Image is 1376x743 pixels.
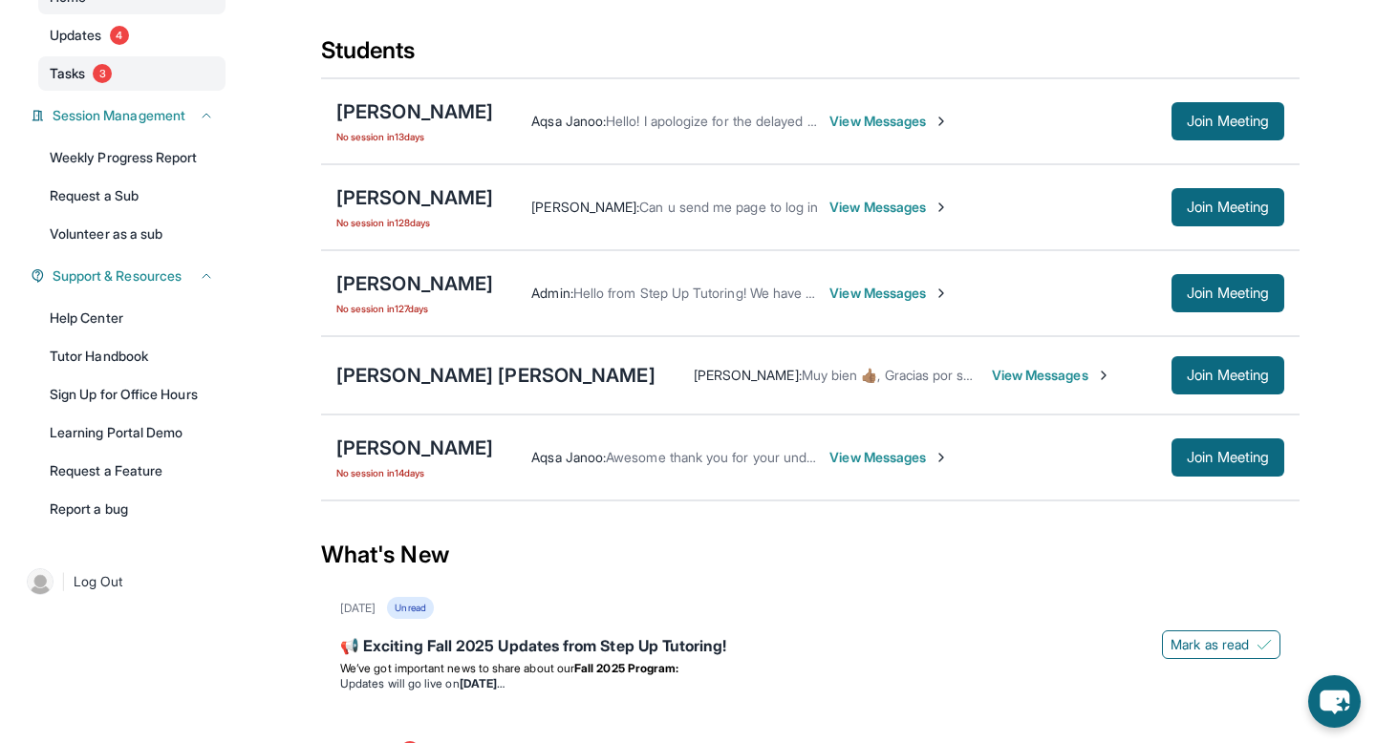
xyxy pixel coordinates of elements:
[336,301,493,316] span: No session in 127 days
[50,26,102,45] span: Updates
[829,284,949,303] span: View Messages
[336,465,493,480] span: No session in 14 days
[934,450,949,465] img: Chevron-Right
[38,140,226,175] a: Weekly Progress Report
[45,106,214,125] button: Session Management
[50,64,85,83] span: Tasks
[38,179,226,213] a: Request a Sub
[934,114,949,129] img: Chevron-Right
[460,676,505,690] strong: [DATE]
[340,601,376,616] div: [DATE]
[336,362,656,389] div: [PERSON_NAME] [PERSON_NAME]
[38,377,226,412] a: Sign Up for Office Hours
[53,266,182,286] span: Support & Resources
[38,492,226,526] a: Report a bug
[38,415,226,450] a: Learning Portal Demo
[694,367,802,383] span: [PERSON_NAME] :
[340,661,574,675] span: We’ve got important news to share about our
[1096,368,1111,383] img: Chevron-Right
[1257,637,1272,652] img: Mark as read
[934,200,949,215] img: Chevron-Right
[992,366,1111,385] span: View Messages
[321,513,1300,597] div: What's New
[829,198,949,217] span: View Messages
[531,285,572,301] span: Admin :
[336,435,493,461] div: [PERSON_NAME]
[336,215,493,230] span: No session in 128 days
[639,199,818,215] span: Can u send me page to log in
[340,676,1280,691] li: Updates will go live on
[336,184,493,211] div: [PERSON_NAME]
[934,286,949,301] img: Chevron-Right
[336,129,493,144] span: No session in 13 days
[1172,274,1284,312] button: Join Meeting
[61,570,66,593] span: |
[336,270,493,297] div: [PERSON_NAME]
[1172,102,1284,140] button: Join Meeting
[110,26,129,45] span: 4
[38,301,226,335] a: Help Center
[1187,452,1269,463] span: Join Meeting
[1187,116,1269,127] span: Join Meeting
[1172,356,1284,394] button: Join Meeting
[1171,635,1249,654] span: Mark as read
[1187,202,1269,213] span: Join Meeting
[531,449,606,465] span: Aqsa Janoo :
[574,661,678,675] strong: Fall 2025 Program:
[340,634,1280,661] div: 📢 Exciting Fall 2025 Updates from Step Up Tutoring!
[93,64,112,83] span: 3
[38,217,226,251] a: Volunteer as a sub
[802,367,1219,383] span: Muy bien 👍🏽, Gracias por su ayuda para [PERSON_NAME] . Así será !!
[1162,630,1280,659] button: Mark as read
[1172,188,1284,226] button: Join Meeting
[53,106,185,125] span: Session Management
[531,199,639,215] span: [PERSON_NAME] :
[27,568,54,595] img: user-img
[829,448,949,467] span: View Messages
[38,18,226,53] a: Updates4
[19,561,226,603] a: |Log Out
[1172,438,1284,477] button: Join Meeting
[606,449,873,465] span: Awesome thank you for your understanding!
[1187,370,1269,381] span: Join Meeting
[531,113,606,129] span: Aqsa Janoo :
[1308,675,1361,728] button: chat-button
[336,98,493,125] div: [PERSON_NAME]
[1187,287,1269,299] span: Join Meeting
[321,35,1300,77] div: Students
[38,339,226,373] a: Tutor Handbook
[74,572,123,591] span: Log Out
[387,597,433,619] div: Unread
[38,56,226,91] a: Tasks3
[45,266,214,286] button: Support & Resources
[829,112,949,131] span: View Messages
[38,454,226,488] a: Request a Feature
